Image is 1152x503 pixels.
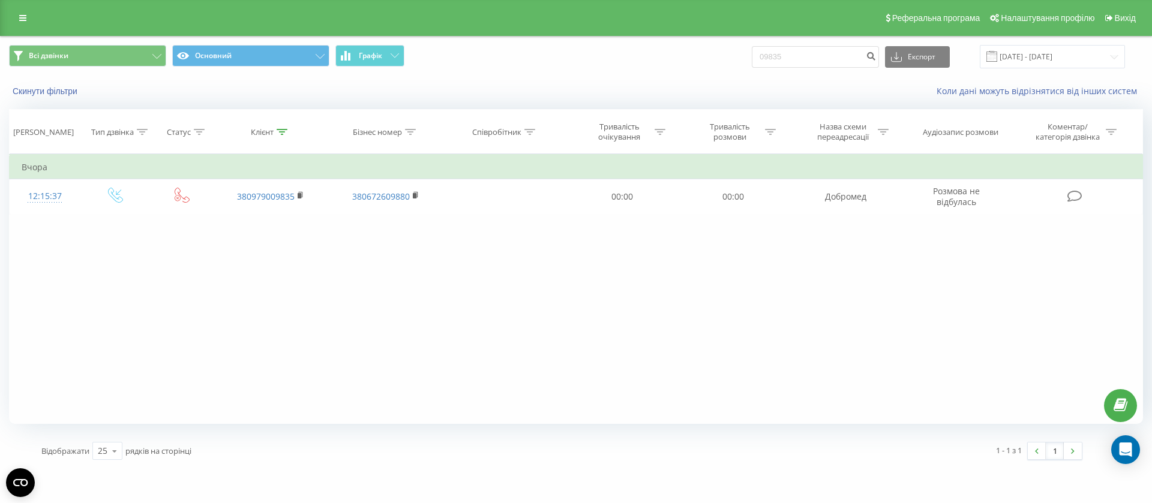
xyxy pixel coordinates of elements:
[1046,442,1064,459] a: 1
[937,85,1143,97] a: Коли дані можуть відрізнятися вiд інших систем
[1115,13,1136,23] span: Вихід
[335,45,404,67] button: Графік
[10,155,1143,179] td: Вчора
[13,127,74,137] div: [PERSON_NAME]
[472,127,521,137] div: Співробітник
[98,445,107,457] div: 25
[9,86,83,97] button: Скинути фільтри
[352,191,410,202] a: 380672609880
[1001,13,1094,23] span: Налаштування профілю
[1033,122,1103,142] div: Коментар/категорія дзвінка
[587,122,652,142] div: Тривалість очікування
[6,468,35,497] button: Open CMP widget
[9,45,166,67] button: Всі дзвінки
[29,51,68,61] span: Всі дзвінки
[91,127,134,137] div: Тип дзвінка
[41,445,89,456] span: Відображати
[923,127,998,137] div: Аудіозапис розмови
[996,444,1022,456] div: 1 - 1 з 1
[359,52,382,60] span: Графік
[892,13,980,23] span: Реферальна програма
[22,185,68,208] div: 12:15:37
[251,127,274,137] div: Клієнт
[1111,435,1140,464] div: Open Intercom Messenger
[885,46,950,68] button: Експорт
[172,45,329,67] button: Основний
[811,122,875,142] div: Назва схеми переадресації
[567,179,677,214] td: 00:00
[933,185,980,207] span: Розмова не відбулась
[353,127,402,137] div: Бізнес номер
[167,127,191,137] div: Статус
[677,179,788,214] td: 00:00
[125,445,191,456] span: рядків на сторінці
[237,191,295,202] a: 380979009835
[752,46,879,68] input: Пошук за номером
[788,179,904,214] td: Добромед
[698,122,762,142] div: Тривалість розмови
